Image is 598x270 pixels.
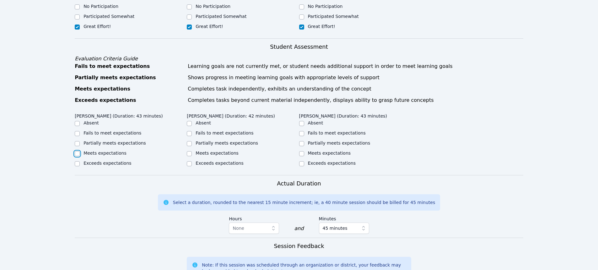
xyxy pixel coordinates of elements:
[196,151,239,156] label: Meets expectations
[84,24,111,29] label: Great Effort!
[188,85,523,93] div: Completes task independently, exhibits an understanding of the concept
[274,242,324,251] h3: Session Feedback
[299,110,387,120] legend: [PERSON_NAME] (Duration: 43 minutes)
[188,96,523,104] div: Completes tasks beyond current material independently, displays ability to grasp future concepts
[75,110,163,120] legend: [PERSON_NAME] (Duration: 43 minutes)
[75,42,523,51] h3: Student Assessment
[75,85,184,93] div: Meets expectations
[277,179,321,188] h3: Actual Duration
[308,24,335,29] label: Great Effort!
[196,14,246,19] label: Participated Somewhat
[308,151,351,156] label: Meets expectations
[84,130,141,135] label: Fails to meet expectations
[308,4,343,9] label: No Participation
[84,161,131,166] label: Exceeds expectations
[294,225,304,232] div: and
[323,224,347,232] span: 45 minutes
[187,110,275,120] legend: [PERSON_NAME] (Duration: 42 minutes)
[319,223,369,234] button: 45 minutes
[229,223,279,234] button: None
[196,120,211,125] label: Absent
[308,141,370,146] label: Partially meets expectations
[233,226,244,231] span: None
[75,74,184,81] div: Partially meets expectations
[229,213,279,223] label: Hours
[308,120,323,125] label: Absent
[173,199,435,206] div: Select a duration, rounded to the nearest 15 minute increment; ie, a 40 minute session should be ...
[75,55,523,63] div: Evaluation Criteria Guide
[84,151,127,156] label: Meets expectations
[196,161,243,166] label: Exceeds expectations
[308,14,359,19] label: Participated Somewhat
[196,141,258,146] label: Partially meets expectations
[196,4,230,9] label: No Participation
[196,130,253,135] label: Fails to meet expectations
[75,63,184,70] div: Fails to meet expectations
[188,74,523,81] div: Shows progress in meeting learning goals with appropriate levels of support
[84,14,134,19] label: Participated Somewhat
[308,130,366,135] label: Fails to meet expectations
[188,63,523,70] div: Learning goals are not currently met, or student needs additional support in order to meet learni...
[84,141,146,146] label: Partially meets expectations
[84,120,99,125] label: Absent
[75,96,184,104] div: Exceeds expectations
[196,24,223,29] label: Great Effort!
[84,4,118,9] label: No Participation
[308,161,356,166] label: Exceeds expectations
[319,213,369,223] label: Minutes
